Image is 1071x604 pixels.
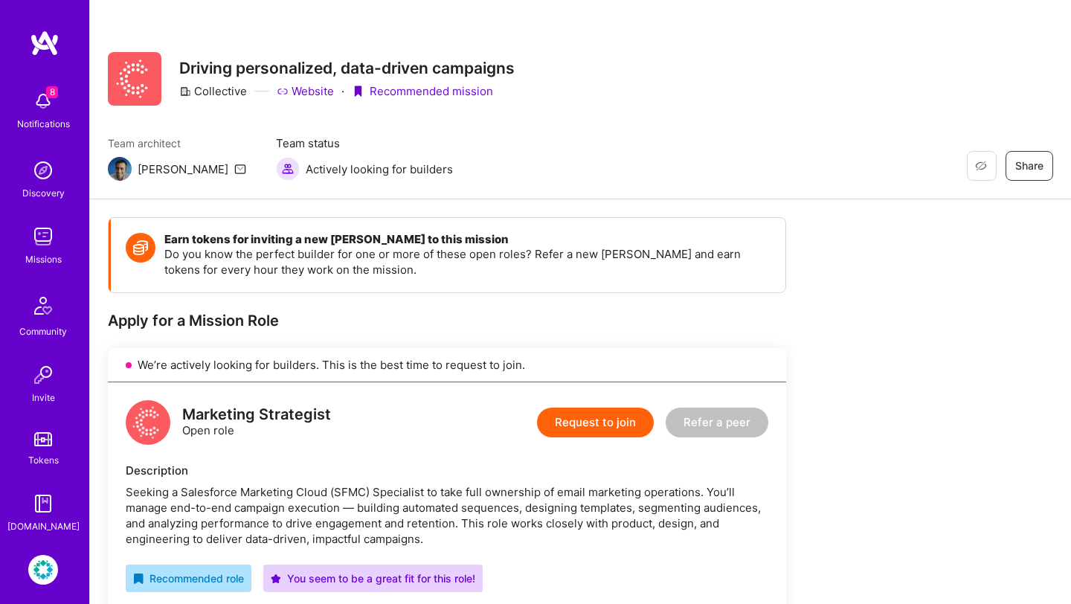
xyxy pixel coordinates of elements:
[28,452,59,468] div: Tokens
[271,574,281,584] i: icon PurpleStar
[108,52,161,106] img: Company Logo
[277,83,334,99] a: Website
[666,408,768,437] button: Refer a peer
[182,407,331,423] div: Marketing Strategist
[537,408,654,437] button: Request to join
[179,83,247,99] div: Collective
[28,360,58,390] img: Invite
[17,116,70,132] div: Notifications
[276,157,300,181] img: Actively looking for builders
[7,518,80,534] div: [DOMAIN_NAME]
[108,157,132,181] img: Team Architect
[179,86,191,97] i: icon CompanyGray
[25,555,62,585] a: Rubrik: Security Culture & Awareness Program
[28,489,58,518] img: guide book
[271,571,475,586] div: You seem to be a great fit for this role!
[138,161,228,177] div: [PERSON_NAME]
[133,574,144,584] i: icon RecommendedBadge
[164,233,771,246] h4: Earn tokens for inviting a new [PERSON_NAME] to this mission
[126,484,768,547] div: Seeking a Salesforce Marketing Cloud (SFMC) Specialist to take full ownership of email marketing ...
[1006,151,1053,181] button: Share
[126,233,155,263] img: Token icon
[28,222,58,251] img: teamwork
[234,163,246,175] i: icon Mail
[182,407,331,438] div: Open role
[28,155,58,185] img: discovery
[108,311,786,330] div: Apply for a Mission Role
[133,571,244,586] div: Recommended role
[179,59,515,77] h3: Driving personalized, data-driven campaigns
[25,288,61,324] img: Community
[28,86,58,116] img: bell
[126,463,768,478] div: Description
[25,251,62,267] div: Missions
[19,324,67,339] div: Community
[46,86,58,98] span: 8
[32,390,55,405] div: Invite
[108,348,786,382] div: We’re actively looking for builders. This is the best time to request to join.
[30,30,59,57] img: logo
[975,160,987,172] i: icon EyeClosed
[28,555,58,585] img: Rubrik: Security Culture & Awareness Program
[1015,158,1043,173] span: Share
[306,161,453,177] span: Actively looking for builders
[126,400,170,445] img: logo
[108,135,246,151] span: Team architect
[352,86,364,97] i: icon PurpleRibbon
[34,432,52,446] img: tokens
[276,135,453,151] span: Team status
[352,83,493,99] div: Recommended mission
[341,83,344,99] div: ·
[22,185,65,201] div: Discovery
[164,246,771,277] p: Do you know the perfect builder for one or more of these open roles? Refer a new [PERSON_NAME] an...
